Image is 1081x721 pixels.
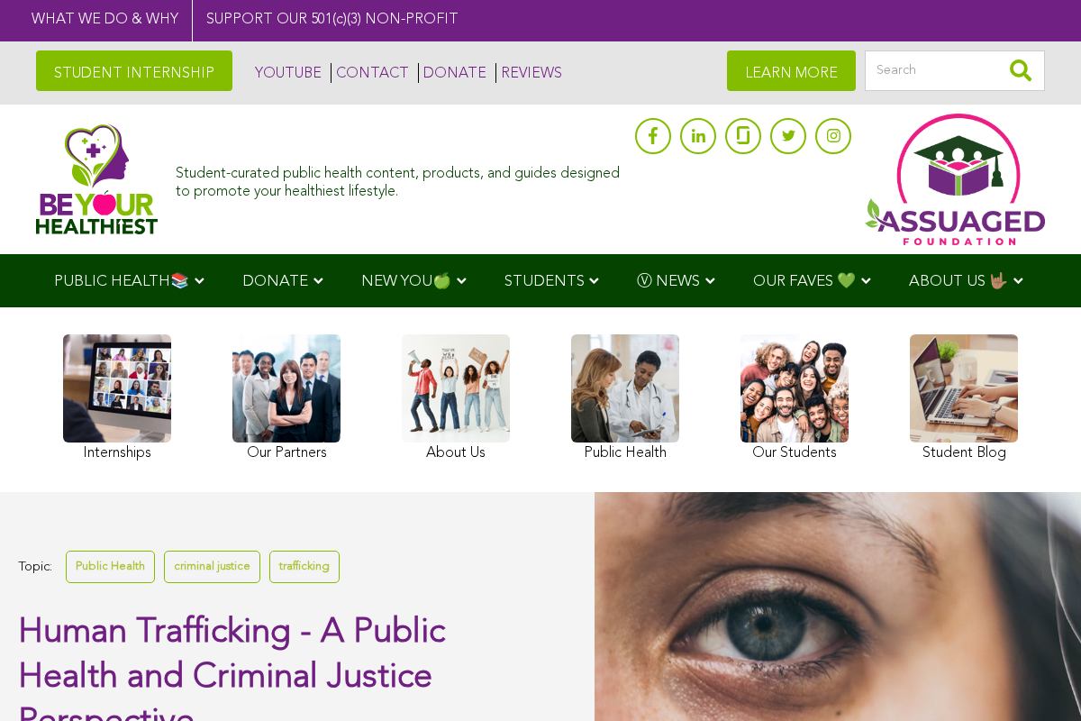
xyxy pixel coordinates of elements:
[991,634,1081,721] iframe: Chat Widget
[637,274,700,289] span: Ⓥ NEWS
[242,274,308,289] span: DONATE
[164,551,260,582] a: criminal justice
[495,63,562,83] a: REVIEWS
[865,114,1045,245] img: Assuaged App
[176,157,626,200] div: Student-curated public health content, products, and guides designed to promote your healthiest l...
[909,274,1008,289] span: ABOUT US 🤟🏽
[331,63,409,83] a: CONTACT
[36,50,232,91] a: STUDENT INTERNSHIP
[269,551,340,582] a: trafficking
[753,274,856,289] span: OUR FAVES 💚
[250,63,322,83] a: YOUTUBE
[18,555,52,580] span: Topic:
[66,551,155,582] a: Public Health
[737,126,749,144] img: glassdoor
[504,274,585,289] span: STUDENTS
[54,274,189,289] span: PUBLIC HEALTH📚
[36,123,158,234] img: Assuaged
[27,254,1054,307] div: Navigation Menu
[418,63,486,83] a: DONATE
[727,50,856,91] a: LEARN MORE
[361,274,451,289] span: NEW YOU🍏
[865,50,1045,91] input: Search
